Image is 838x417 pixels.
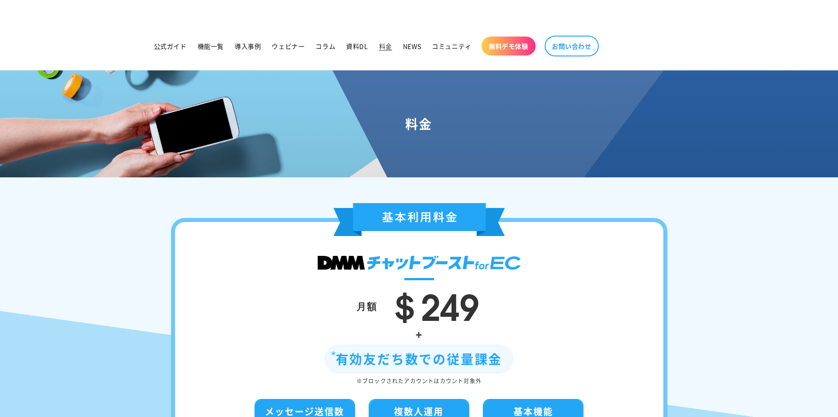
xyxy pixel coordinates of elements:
a: コミュニティ [426,37,477,56]
a: ウェビナー [266,37,310,56]
span: 無料デモ体験 [489,42,528,50]
span: NEWS [403,42,421,50]
a: NEWS [398,37,426,56]
span: お問い合わせ [552,42,592,50]
div: 月額 [356,297,377,315]
span: 料金 [379,42,392,50]
span: コラム [315,42,335,50]
a: お問い合わせ [545,36,599,56]
h1: 料金 [11,116,827,132]
a: 資料DL [341,37,373,56]
a: 導入事例 [229,37,266,56]
span: 導入事例 [235,42,261,50]
a: 公式ガイド [148,37,192,56]
img: 基本利用料金 [333,203,505,236]
span: 資料DL [346,42,368,50]
span: ウェビナー [272,42,305,50]
a: 無料デモ体験 [482,37,536,56]
div: ※ブロックされたアカウントはカウント対象外 [202,376,636,386]
a: 料金 [374,37,398,56]
span: 公式ガイド [154,42,187,50]
img: DMMチャットブースト [318,256,521,270]
div: + [202,324,636,344]
span: コミュニティ [432,42,472,50]
div: 有効友だち数での従量課金 [324,344,514,374]
span: ＄249 [386,278,479,331]
span: 機能一覧 [198,42,224,50]
a: コラム [310,37,341,56]
a: 機能一覧 [192,37,229,56]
